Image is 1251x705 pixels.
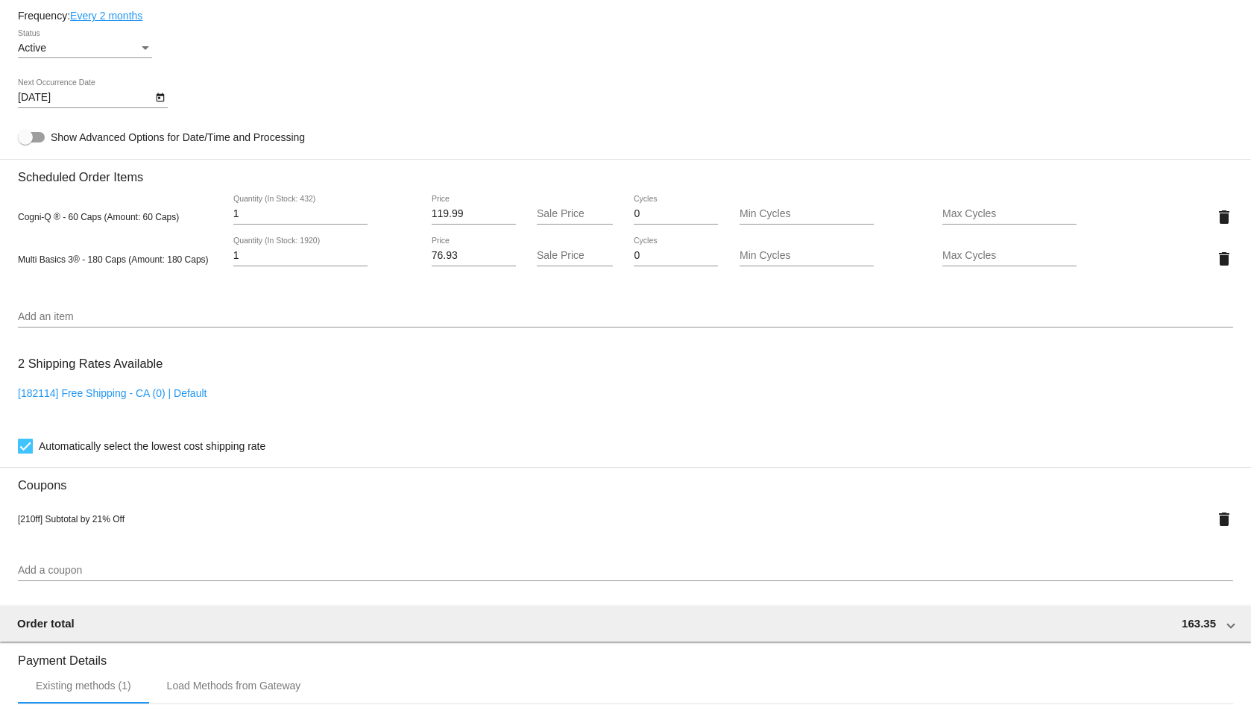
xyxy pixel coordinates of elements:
h3: Scheduled Order Items [18,159,1233,184]
input: Add an item [18,311,1233,323]
a: Every 2 months [70,10,142,22]
span: 163.35 [1182,617,1216,630]
input: Cycles [634,250,718,262]
input: Sale Price [537,250,613,262]
div: Load Methods from Gateway [167,680,301,692]
span: Order total [17,617,75,630]
input: Quantity (In Stock: 432) [233,208,368,220]
h3: Coupons [18,467,1233,492]
input: Min Cycles [740,250,874,262]
div: Frequency: [18,10,1233,22]
input: Price [432,250,516,262]
span: Active [18,42,46,54]
mat-icon: delete [1215,208,1233,226]
mat-icon: delete [1215,250,1233,268]
input: Cycles [634,208,718,220]
input: Add a coupon [18,565,1233,577]
mat-select: Status [18,43,152,54]
button: Open calendar [152,89,168,104]
div: Existing methods (1) [36,680,131,692]
mat-icon: delete [1215,510,1233,528]
h3: Payment Details [18,642,1233,668]
input: Quantity (In Stock: 1920) [233,250,368,262]
span: Cogni-Q ® - 60 Caps (Amount: 60 Caps) [18,212,179,222]
span: [210ff] Subtotal by 21% Off [18,514,125,524]
input: Max Cycles [942,250,1077,262]
span: Multi Basics 3® - 180 Caps (Amount: 180 Caps) [18,254,209,265]
input: Price [432,208,516,220]
span: Automatically select the lowest cost shipping rate [39,437,265,455]
input: Next Occurrence Date [18,92,152,104]
h3: 2 Shipping Rates Available [18,348,163,380]
input: Min Cycles [740,208,874,220]
a: [182114] Free Shipping - CA (0) | Default [18,387,207,399]
span: Show Advanced Options for Date/Time and Processing [51,130,305,145]
input: Max Cycles [942,208,1077,220]
input: Sale Price [537,208,613,220]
